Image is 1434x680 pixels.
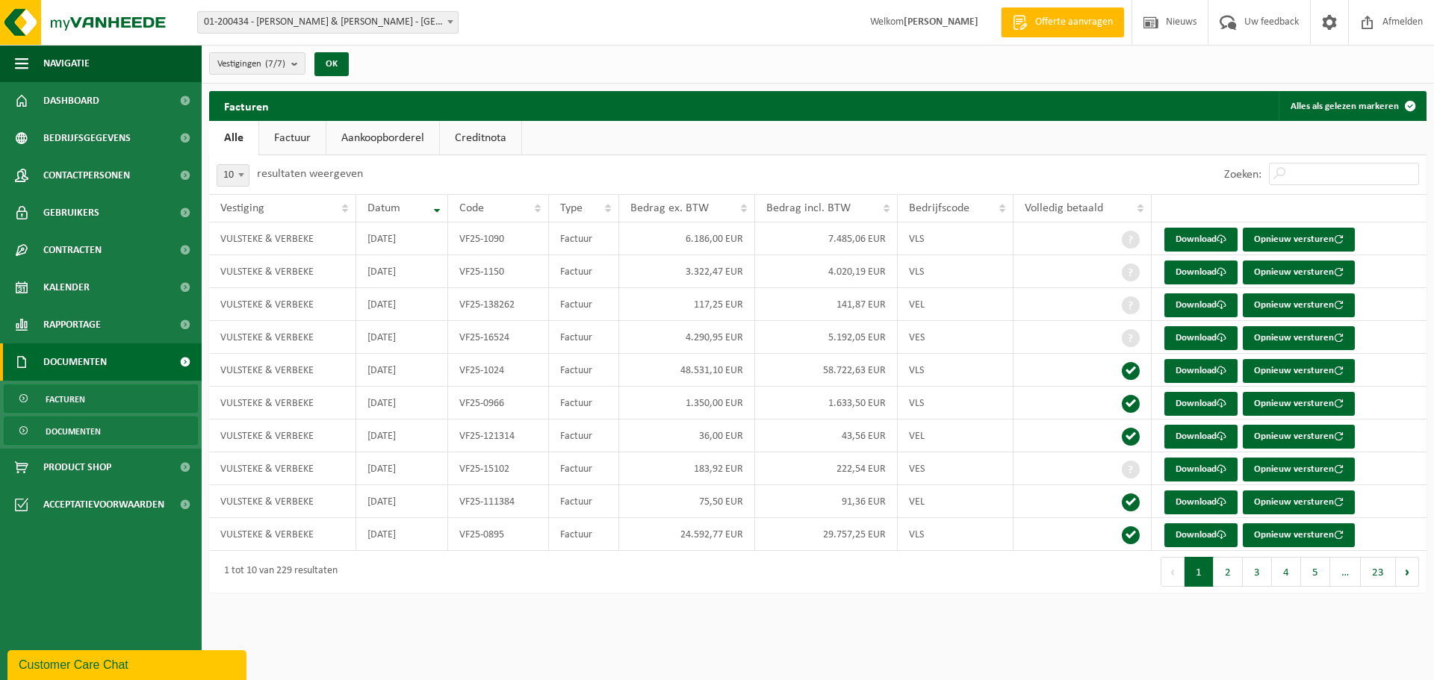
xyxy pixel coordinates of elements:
[197,11,459,34] span: 01-200434 - VULSTEKE & VERBEKE - POPERINGE
[356,222,448,255] td: [DATE]
[448,419,549,452] td: VF25-121314
[257,168,363,180] label: resultaten weergeven
[448,288,549,321] td: VF25-138262
[909,202,969,214] span: Bedrijfscode
[1243,228,1355,252] button: Opnieuw versturen
[209,518,356,551] td: VULSTEKE & VERBEKE
[209,222,356,255] td: VULSTEKE & VERBEKE
[1164,261,1238,284] a: Download
[356,255,448,288] td: [DATE]
[898,222,1014,255] td: VLS
[1243,359,1355,383] button: Opnieuw versturen
[220,202,264,214] span: Vestiging
[356,419,448,452] td: [DATE]
[43,269,90,306] span: Kalender
[356,387,448,419] td: [DATE]
[549,222,619,255] td: Factuur
[209,91,284,120] h2: Facturen
[265,59,285,69] count: (7/7)
[209,288,356,321] td: VULSTEKE & VERBEKE
[619,222,755,255] td: 6.186,00 EUR
[619,255,755,288] td: 3.322,47 EUR
[1243,557,1272,587] button: 3
[1164,490,1238,514] a: Download
[755,452,898,485] td: 222,54 EUR
[1243,458,1355,481] button: Opnieuw versturen
[1243,392,1355,416] button: Opnieuw versturen
[755,354,898,387] td: 58.722,63 EUR
[755,485,898,518] td: 91,36 EUR
[898,354,1014,387] td: VLS
[448,354,549,387] td: VF25-1024
[898,485,1014,518] td: VEL
[209,321,356,354] td: VULSTEKE & VERBEKE
[43,82,99,119] span: Dashboard
[43,45,90,82] span: Navigatie
[46,417,101,446] span: Documenten
[898,419,1014,452] td: VEL
[755,518,898,551] td: 29.757,25 EUR
[209,485,356,518] td: VULSTEKE & VERBEKE
[1185,557,1214,587] button: 1
[1164,523,1238,547] a: Download
[448,222,549,255] td: VF25-1090
[1279,91,1425,121] button: Alles als gelezen markeren
[1164,392,1238,416] a: Download
[630,202,709,214] span: Bedrag ex. BTW
[1243,261,1355,284] button: Opnieuw versturen
[1301,557,1330,587] button: 5
[755,321,898,354] td: 5.192,05 EUR
[326,121,439,155] a: Aankoopborderel
[549,518,619,551] td: Factuur
[1243,490,1355,514] button: Opnieuw versturen
[356,518,448,551] td: [DATE]
[356,485,448,518] td: [DATE]
[755,288,898,321] td: 141,87 EUR
[1243,523,1355,547] button: Opnieuw versturen
[356,354,448,387] td: [DATE]
[209,419,356,452] td: VULSTEKE & VERBEKE
[448,387,549,419] td: VF25-0966
[356,321,448,354] td: [DATE]
[259,121,326,155] a: Factuur
[448,321,549,354] td: VF25-16524
[217,53,285,75] span: Vestigingen
[4,417,198,445] a: Documenten
[1164,458,1238,481] a: Download
[619,518,755,551] td: 24.592,77 EUR
[1164,425,1238,449] a: Download
[209,52,305,75] button: Vestigingen(7/7)
[549,485,619,518] td: Factuur
[1025,202,1103,214] span: Volledig betaald
[1243,293,1355,317] button: Opnieuw versturen
[898,321,1014,354] td: VES
[549,255,619,288] td: Factuur
[1031,15,1117,30] span: Offerte aanvragen
[43,449,111,486] span: Product Shop
[356,452,448,485] td: [DATE]
[1164,359,1238,383] a: Download
[43,231,102,269] span: Contracten
[448,485,549,518] td: VF25-111384
[898,255,1014,288] td: VLS
[549,321,619,354] td: Factuur
[549,452,619,485] td: Factuur
[619,485,755,518] td: 75,50 EUR
[448,518,549,551] td: VF25-0895
[1224,169,1261,181] label: Zoeken:
[356,288,448,321] td: [DATE]
[619,354,755,387] td: 48.531,10 EUR
[217,164,249,187] span: 10
[904,16,978,28] strong: [PERSON_NAME]
[46,385,85,414] span: Facturen
[43,306,101,343] span: Rapportage
[1001,7,1124,37] a: Offerte aanvragen
[619,452,755,485] td: 183,92 EUR
[549,354,619,387] td: Factuur
[217,165,249,186] span: 10
[755,419,898,452] td: 43,56 EUR
[209,354,356,387] td: VULSTEKE & VERBEKE
[898,387,1014,419] td: VLS
[1330,557,1361,587] span: …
